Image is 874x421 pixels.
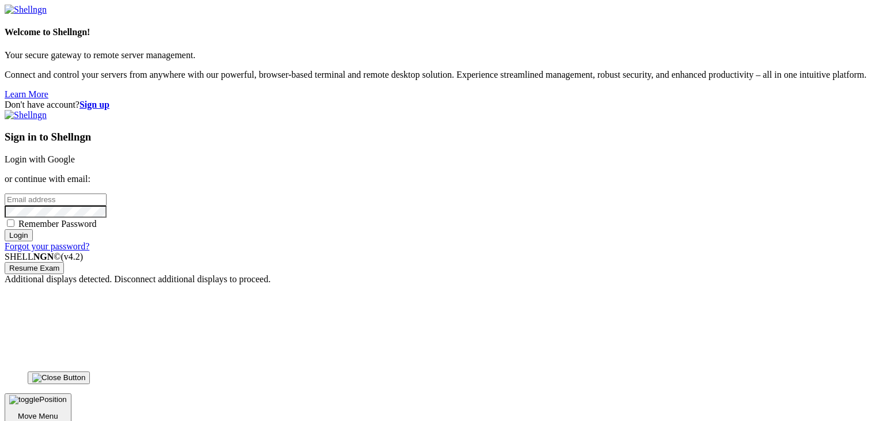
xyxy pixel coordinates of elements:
[61,252,84,261] span: 4.2.0
[5,262,64,274] button: Resume Exam
[33,252,54,261] b: NGN
[5,50,869,60] p: Your secure gateway to remote server management.
[5,27,869,37] h4: Welcome to Shellngn!
[9,412,67,420] p: Move Menu
[9,395,67,404] img: togglePosition
[5,194,107,206] input: Email address
[5,174,869,184] p: or continue with email:
[5,241,89,251] a: Forgot your password?
[5,70,869,80] p: Connect and control your servers from anywhere with our powerful, browser-based terminal and remo...
[5,274,271,284] span: Additional displays detected. Disconnect additional displays to proceed.
[32,373,85,382] img: Close Button
[5,100,869,110] div: Don't have account?
[5,131,869,143] h3: Sign in to Shellngn
[18,219,97,229] span: Remember Password
[7,219,14,227] input: Remember Password
[5,252,83,261] span: SHELL ©
[5,110,47,120] img: Shellngn
[5,229,33,241] input: Login
[5,154,75,164] a: Login with Google
[80,100,109,109] a: Sign up
[5,89,48,99] a: Learn More
[5,5,47,15] img: Shellngn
